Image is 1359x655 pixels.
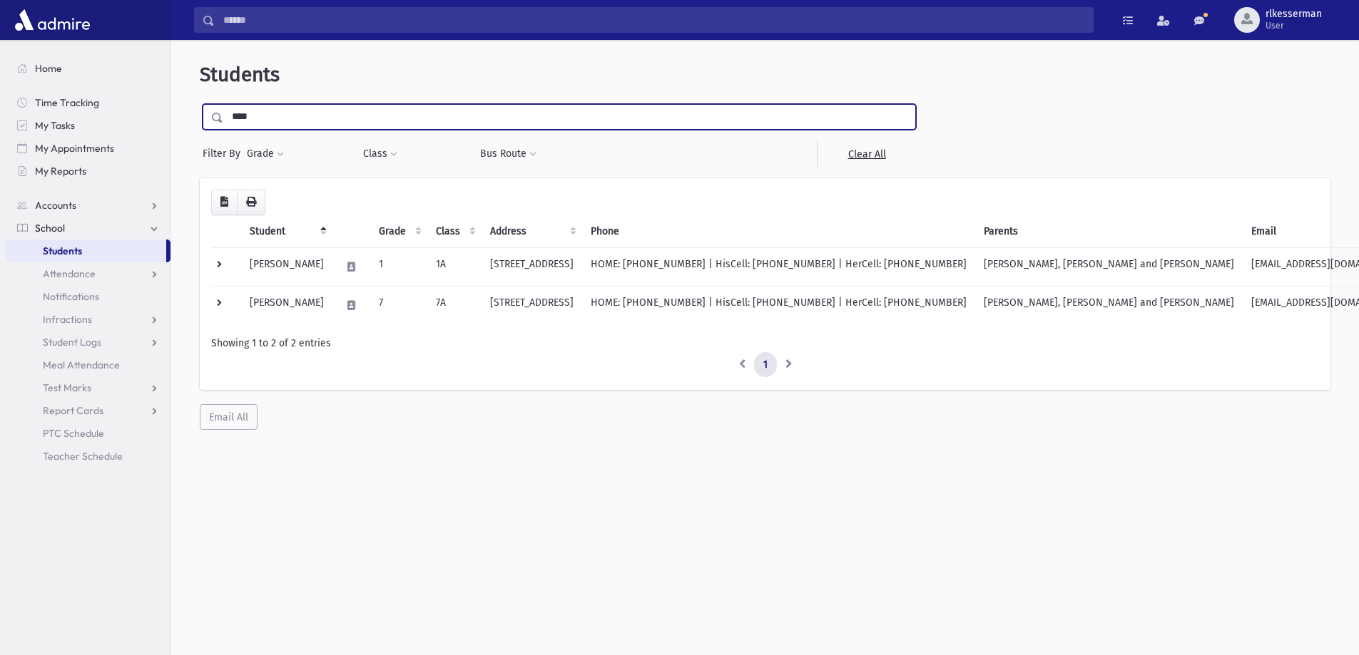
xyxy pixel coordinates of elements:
a: Notifications [6,285,170,308]
td: [STREET_ADDRESS] [482,286,582,324]
span: Teacher Schedule [43,450,123,463]
a: My Tasks [6,114,170,137]
a: Report Cards [6,399,170,422]
a: Teacher Schedule [6,445,170,468]
td: [PERSON_NAME] [241,286,332,324]
span: rlkesserman [1266,9,1322,20]
a: Infractions [6,308,170,331]
div: Showing 1 to 2 of 2 entries [211,336,1319,351]
button: Email All [200,404,258,430]
td: 1A [427,247,482,286]
button: CSV [211,190,238,215]
a: Attendance [6,262,170,285]
a: Student Logs [6,331,170,354]
th: Address: activate to sort column ascending [482,215,582,248]
th: Parents [975,215,1243,248]
span: Time Tracking [35,96,99,109]
span: Infractions [43,313,92,326]
span: Notifications [43,290,99,303]
span: Student Logs [43,336,101,349]
span: Accounts [35,199,76,212]
a: Home [6,57,170,80]
td: HOME: [PHONE_NUMBER] | HisCell: [PHONE_NUMBER] | HerCell: [PHONE_NUMBER] [582,286,975,324]
a: Accounts [6,194,170,217]
span: User [1266,20,1322,31]
span: Test Marks [43,381,91,394]
td: [PERSON_NAME], [PERSON_NAME] and [PERSON_NAME] [975,286,1243,324]
th: Student: activate to sort column descending [241,215,332,248]
td: 7 [370,286,427,324]
button: Bus Route [479,141,537,167]
td: [PERSON_NAME], [PERSON_NAME] and [PERSON_NAME] [975,247,1243,286]
button: Print [237,190,265,215]
a: School [6,217,170,239]
span: Home [35,62,62,75]
a: Meal Attendance [6,354,170,376]
a: My Reports [6,160,170,182]
a: Students [6,239,166,262]
th: Grade: activate to sort column ascending [370,215,427,248]
td: 1 [370,247,427,286]
span: School [35,222,65,234]
a: PTC Schedule [6,422,170,445]
span: Filter By [203,146,246,161]
span: My Tasks [35,119,75,132]
td: HOME: [PHONE_NUMBER] | HisCell: [PHONE_NUMBER] | HerCell: [PHONE_NUMBER] [582,247,975,286]
a: My Appointments [6,137,170,160]
input: Search [215,7,1093,33]
th: Class: activate to sort column ascending [427,215,482,248]
a: Clear All [817,141,916,167]
img: AdmirePro [11,6,93,34]
td: [STREET_ADDRESS] [482,247,582,286]
span: PTC Schedule [43,427,104,440]
span: Report Cards [43,404,103,417]
span: My Reports [35,165,86,177]
span: Meal Attendance [43,359,120,371]
span: Students [43,244,82,257]
span: Students [200,63,280,86]
a: 1 [754,352,777,378]
a: Test Marks [6,376,170,399]
th: Phone [582,215,975,248]
button: Class [362,141,398,167]
td: [PERSON_NAME] [241,247,332,286]
td: 7A [427,286,482,324]
span: My Appointments [35,142,114,155]
a: Time Tracking [6,91,170,114]
span: Attendance [43,267,96,280]
button: Grade [246,141,285,167]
